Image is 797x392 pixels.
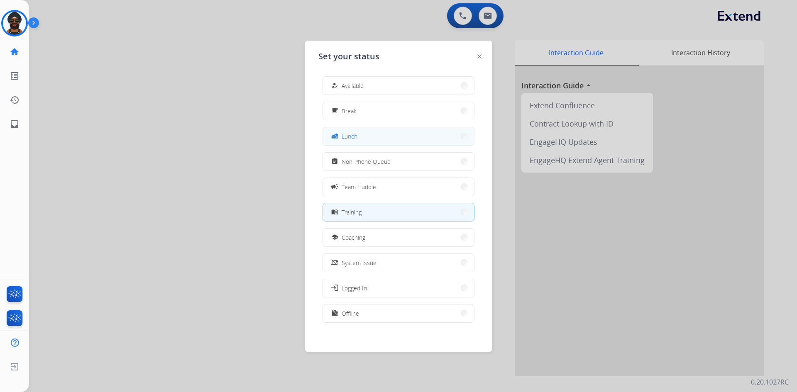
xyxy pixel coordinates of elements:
[331,209,338,216] mat-icon: menu_book
[330,284,339,292] mat-icon: login
[323,153,474,170] button: Non-Phone Queue
[323,127,474,145] button: Lunch
[342,233,365,242] span: Coaching
[342,107,357,115] span: Break
[318,51,379,62] span: Set your status
[323,102,474,120] button: Break
[342,208,362,217] span: Training
[331,107,338,114] mat-icon: free_breakfast
[323,229,474,246] button: Coaching
[10,119,20,129] mat-icon: inbox
[342,309,359,318] span: Offline
[331,310,338,317] mat-icon: work_off
[3,12,26,35] img: avatar
[342,284,367,292] span: Logged In
[323,254,474,272] button: System Issue
[331,259,338,266] mat-icon: phonelink_off
[342,157,391,166] span: Non-Phone Queue
[331,234,338,241] mat-icon: school
[330,183,339,191] mat-icon: campaign
[477,54,482,58] img: close-button
[331,133,338,140] mat-icon: fastfood
[323,279,474,297] button: Logged In
[342,132,357,141] span: Lunch
[323,304,474,322] button: Offline
[10,47,20,57] mat-icon: home
[323,203,474,221] button: Training
[323,178,474,196] button: Team Huddle
[342,258,376,267] span: System Issue
[323,77,474,95] button: Available
[10,95,20,105] mat-icon: history
[331,82,338,89] mat-icon: how_to_reg
[10,71,20,81] mat-icon: list_alt
[751,377,789,387] p: 0.20.1027RC
[342,81,364,90] span: Available
[331,158,338,165] mat-icon: assignment
[342,183,376,191] span: Team Huddle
